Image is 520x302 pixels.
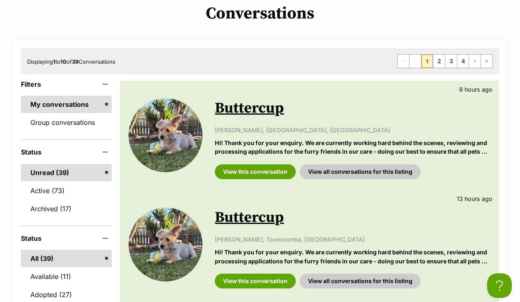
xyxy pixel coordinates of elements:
iframe: Help Scout Beacon - Open [487,273,512,298]
p: [PERSON_NAME], [GEOGRAPHIC_DATA], [GEOGRAPHIC_DATA] [215,126,490,134]
strong: 39 [72,58,78,65]
p: Hi! Thank you for your enquiry. We are currently working hard behind the scenes, reviewing and pr... [215,138,490,156]
a: My conversations [21,96,112,113]
strong: 1 [53,58,55,65]
a: Last page [481,55,492,68]
span: Previous page [410,55,421,68]
a: Available (11) [21,268,112,285]
a: Next page [469,55,481,68]
p: Hi! Thank you for your enquiry. We are currently working hard behind the scenes, reviewing and pr... [215,248,490,265]
a: View all conversations for this listing [300,164,421,179]
a: Page 4 [457,55,469,68]
span: Page 1 [421,55,433,68]
a: Page 3 [445,55,457,68]
p: 13 hours ago [457,194,492,203]
header: Filters [21,81,112,88]
a: Archived (17) [21,200,112,217]
a: Buttercup [215,99,284,118]
p: [PERSON_NAME], Toowoomba, [GEOGRAPHIC_DATA] [215,235,490,244]
a: View all conversations for this listing [300,274,421,288]
img: Buttercup [129,207,202,281]
span: First page [398,55,409,68]
p: 8 hours ago [459,85,492,94]
a: Page 2 [433,55,445,68]
strong: 10 [60,58,67,65]
span: Displaying to of Conversations [27,58,115,65]
header: Status [21,148,112,156]
a: Group conversations [21,114,112,131]
a: Unread (39) [21,164,112,181]
nav: Pagination [397,54,493,68]
a: Buttercup [215,208,284,227]
header: Status [21,235,112,242]
a: All (39) [21,250,112,267]
a: View this conversation [215,164,296,179]
img: Buttercup [129,98,202,172]
a: View this conversation [215,274,296,288]
a: Active (73) [21,182,112,199]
